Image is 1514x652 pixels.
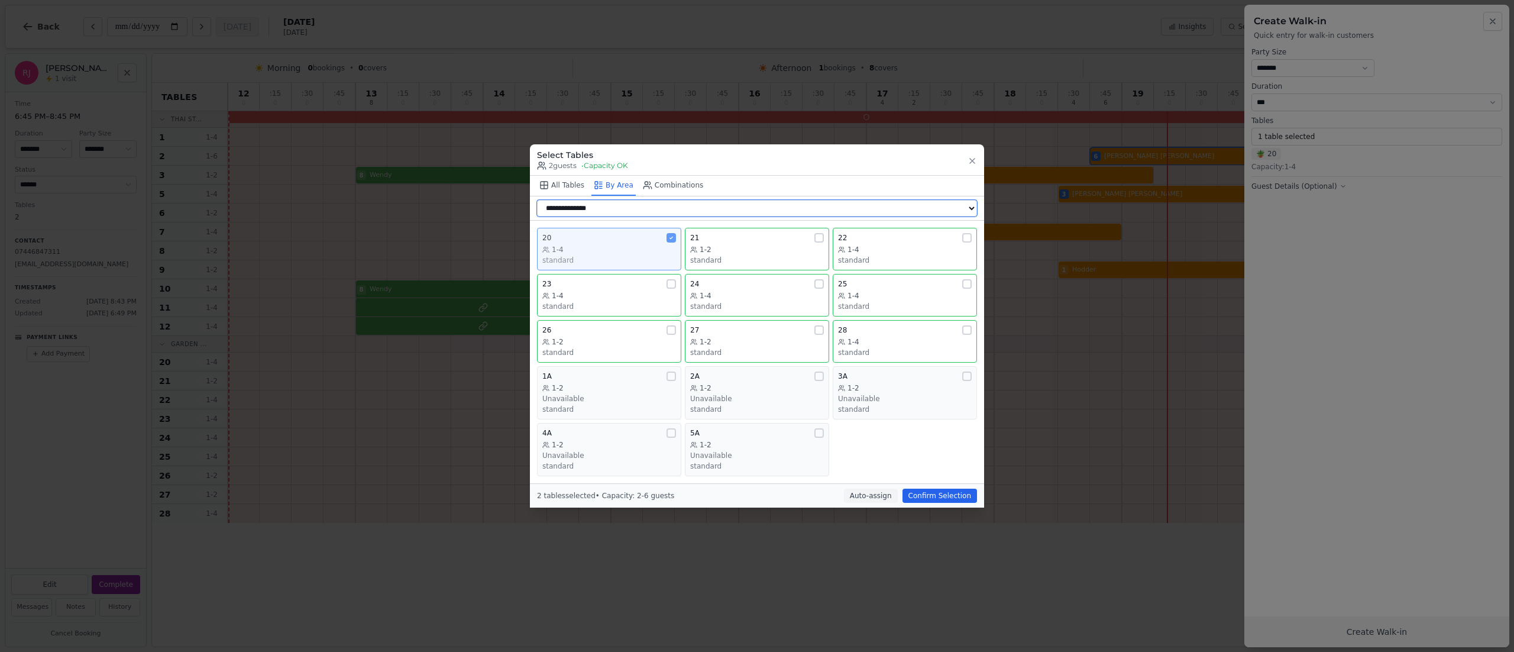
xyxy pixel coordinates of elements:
button: Combinations [640,176,706,196]
button: Confirm Selection [902,489,977,503]
span: 27 [690,325,699,335]
div: standard [690,348,824,357]
button: 3A1-2Unavailablestandard [833,366,977,419]
button: All Tables [537,176,587,196]
button: 271-2standard [685,320,829,363]
div: standard [838,348,972,357]
div: Unavailable [542,394,676,404]
div: Unavailable [690,394,824,404]
span: 1-2 [847,383,859,393]
button: 4A1-2Unavailablestandard [537,423,681,476]
span: 1A [542,372,552,381]
span: 1-2 [700,337,711,347]
span: 1-4 [847,337,859,347]
button: 261-2standard [537,320,681,363]
span: 20 [542,233,551,243]
button: 1A1-2Unavailablestandard [537,366,681,419]
div: standard [690,302,824,311]
button: By Area [591,176,636,196]
div: standard [542,348,676,357]
div: standard [838,302,972,311]
button: 5A1-2Unavailablestandard [685,423,829,476]
span: 1-4 [700,291,711,301]
div: standard [690,461,824,471]
span: 2A [690,372,700,381]
div: standard [542,256,676,265]
button: 231-4standard [537,274,681,317]
div: Unavailable [690,451,824,460]
span: 5A [690,428,700,438]
div: standard [542,405,676,414]
h3: Select Tables [537,149,628,161]
span: 1-2 [552,440,564,450]
span: 23 [542,279,551,289]
button: 221-4standard [833,228,977,270]
span: 1-2 [700,440,711,450]
div: standard [690,256,824,265]
span: 24 [690,279,699,289]
span: 25 [838,279,847,289]
button: 211-2standard [685,228,829,270]
span: 1-2 [700,245,711,254]
span: 4A [542,428,552,438]
div: standard [838,256,972,265]
button: 281-4standard [833,320,977,363]
span: 22 [838,233,847,243]
button: 251-4standard [833,274,977,317]
div: Unavailable [542,451,676,460]
span: 3A [838,372,847,381]
span: 1-4 [552,245,564,254]
div: standard [542,302,676,311]
span: 2 tables selected • Capacity: 2-6 guests [537,492,674,500]
span: 2 guests [537,161,577,170]
div: standard [690,405,824,414]
span: 1-4 [552,291,564,301]
span: 1-2 [700,383,711,393]
span: 28 [838,325,847,335]
div: standard [542,461,676,471]
div: Unavailable [838,394,972,404]
button: Auto-assign [844,489,898,503]
div: standard [838,405,972,414]
button: 201-4standard [537,228,681,270]
button: 241-4standard [685,274,829,317]
span: 1-2 [552,337,564,347]
span: 21 [690,233,699,243]
span: 26 [542,325,551,335]
span: 1-4 [847,291,859,301]
span: • Capacity OK [581,161,628,170]
button: 2A1-2Unavailablestandard [685,366,829,419]
span: 1-4 [847,245,859,254]
span: 1-2 [552,383,564,393]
